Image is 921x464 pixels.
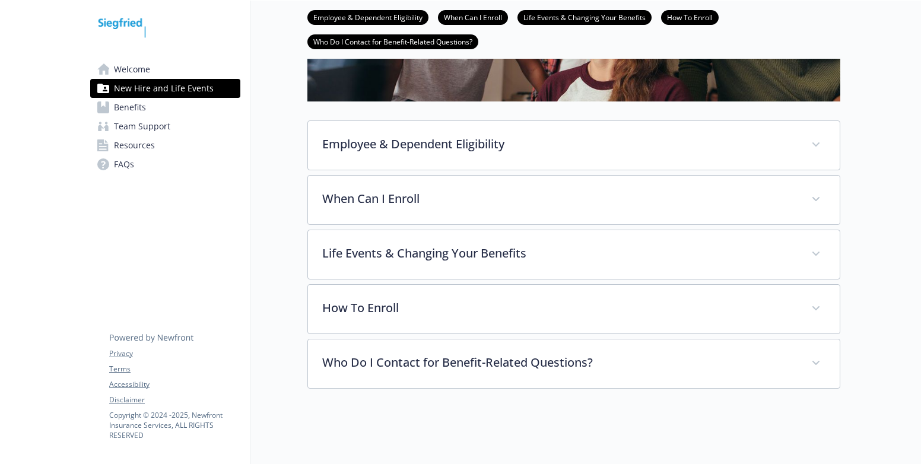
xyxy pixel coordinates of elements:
a: Life Events & Changing Your Benefits [517,11,652,23]
a: New Hire and Life Events [90,79,240,98]
div: Life Events & Changing Your Benefits [308,230,840,279]
a: Resources [90,136,240,155]
p: Employee & Dependent Eligibility [322,135,797,153]
a: How To Enroll [661,11,719,23]
p: When Can I Enroll [322,190,797,208]
div: Who Do I Contact for Benefit-Related Questions? [308,339,840,388]
div: Employee & Dependent Eligibility [308,121,840,170]
span: Benefits [114,98,146,117]
span: Welcome [114,60,150,79]
span: New Hire and Life Events [114,79,214,98]
span: FAQs [114,155,134,174]
a: Benefits [90,98,240,117]
a: Team Support [90,117,240,136]
a: Employee & Dependent Eligibility [307,11,428,23]
p: Life Events & Changing Your Benefits [322,244,797,262]
a: Disclaimer [109,395,240,405]
a: Accessibility [109,379,240,390]
div: When Can I Enroll [308,176,840,224]
p: Who Do I Contact for Benefit-Related Questions? [322,354,797,371]
a: Terms [109,364,240,374]
span: Team Support [114,117,170,136]
span: Resources [114,136,155,155]
a: Privacy [109,348,240,359]
a: Welcome [90,60,240,79]
a: Who Do I Contact for Benefit-Related Questions? [307,36,478,47]
div: How To Enroll [308,285,840,333]
a: FAQs [90,155,240,174]
p: Copyright © 2024 - 2025 , Newfront Insurance Services, ALL RIGHTS RESERVED [109,410,240,440]
a: When Can I Enroll [438,11,508,23]
p: How To Enroll [322,299,797,317]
